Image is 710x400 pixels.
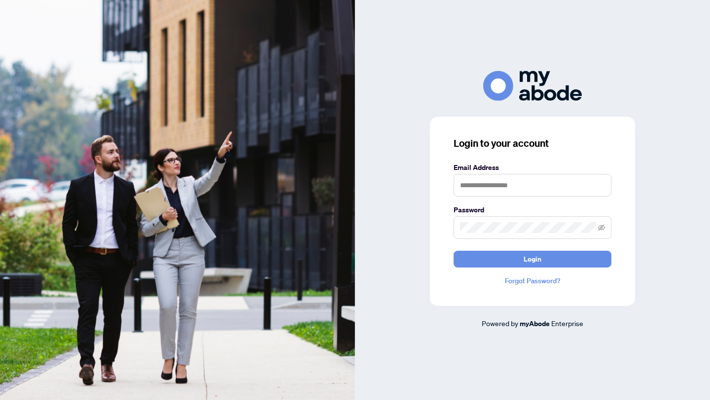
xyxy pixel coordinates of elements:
a: Forgot Password? [454,275,611,286]
label: Password [454,204,611,215]
button: Login [454,251,611,267]
label: Email Address [454,162,611,173]
img: ma-logo [483,71,582,101]
span: Login [524,251,541,267]
span: Enterprise [551,319,583,328]
span: Powered by [482,319,518,328]
a: myAbode [520,318,550,329]
h3: Login to your account [454,136,611,150]
span: eye-invisible [598,224,605,231]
